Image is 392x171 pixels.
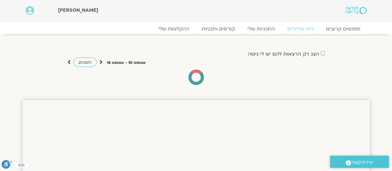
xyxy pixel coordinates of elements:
[107,60,146,66] p: אוגוסט 10 - אוגוסט 16
[26,26,367,32] nav: Menu
[320,26,367,32] a: מפגשים קרובים
[281,26,320,32] a: לוח שידורים
[330,156,389,168] a: יצירת קשר
[73,57,97,67] a: השבוע
[196,26,241,32] a: קורסים ותכניות
[78,59,92,65] span: השבוע
[351,158,373,167] span: יצירת קשר
[58,7,98,14] span: [PERSON_NAME]
[241,26,281,32] a: התכניות שלי
[152,26,196,32] a: ההקלטות שלי
[248,51,319,57] label: הצג רק הרצאות להם יש לי גישה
